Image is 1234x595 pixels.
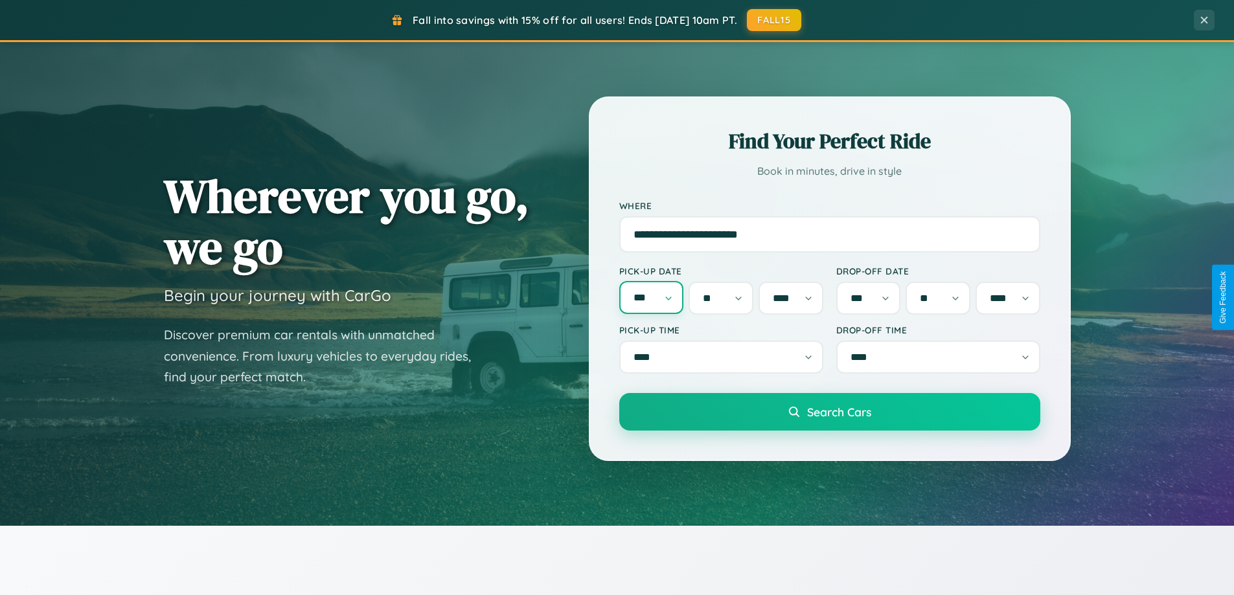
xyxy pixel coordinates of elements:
[164,286,391,305] h3: Begin your journey with CarGo
[164,324,488,388] p: Discover premium car rentals with unmatched convenience. From luxury vehicles to everyday rides, ...
[1218,271,1228,324] div: Give Feedback
[619,324,823,335] label: Pick-up Time
[619,127,1040,155] h2: Find Your Perfect Ride
[413,14,737,27] span: Fall into savings with 15% off for all users! Ends [DATE] 10am PT.
[619,265,823,276] label: Pick-up Date
[164,170,529,273] h1: Wherever you go, we go
[747,9,801,31] button: FALL15
[836,324,1040,335] label: Drop-off Time
[836,265,1040,276] label: Drop-off Date
[619,162,1040,181] p: Book in minutes, drive in style
[619,393,1040,431] button: Search Cars
[807,405,871,419] span: Search Cars
[619,200,1040,211] label: Where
